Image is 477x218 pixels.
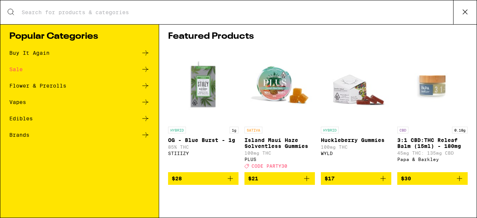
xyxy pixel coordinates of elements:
button: Add to bag [168,172,238,185]
span: Hi. Need any help? [4,5,54,11]
h1: Featured Products [168,32,468,41]
span: $30 [401,176,411,181]
input: Search for products & categories [21,9,453,16]
p: Huckleberry Gummies [321,137,391,143]
p: 3:1 CBD:THC Releaf Balm (15ml) - 180mg [397,137,468,149]
p: 100mg THC [244,151,315,155]
a: Buy It Again [9,48,150,57]
p: SATIVA [244,127,262,133]
a: Edibles [9,114,150,123]
img: PLUS - Island Maui Haze Solventless Gummies [244,48,315,123]
a: Flower & Prerolls [9,81,150,90]
p: 1g [230,127,238,133]
button: Add to bag [397,172,468,185]
span: CODE PARTY30 [252,164,287,168]
a: Sale [9,65,150,74]
span: $17 [325,176,335,181]
p: 0.18g [452,127,468,133]
a: Open page for Island Maui Haze Solventless Gummies from PLUS [244,48,315,172]
p: CBD [397,127,408,133]
a: Vapes [9,98,150,107]
p: HYBRID [321,127,339,133]
img: Papa & Barkley - 3:1 CBD:THC Releaf Balm (15ml) - 180mg [397,48,468,123]
p: Island Maui Haze Solventless Gummies [244,137,315,149]
div: Buy It Again [9,50,50,56]
div: Vapes [9,99,26,105]
div: PLUS [244,157,315,162]
p: 100mg THC [321,145,391,149]
button: Add to bag [244,172,315,185]
img: STIIIZY - OG - Blue Burst - 1g [168,48,238,123]
p: HYBRID [168,127,186,133]
div: Papa & Barkley [397,157,468,162]
p: 45mg THC: 135mg CBD [397,151,468,155]
div: Sale [9,67,23,72]
a: Open page for 3:1 CBD:THC Releaf Balm (15ml) - 180mg from Papa & Barkley [397,48,468,172]
h1: Popular Categories [9,32,150,41]
a: Open page for OG - Blue Burst - 1g from STIIIZY [168,48,238,172]
div: STIIIZY [168,151,238,156]
a: Brands [9,130,150,139]
button: Add to bag [321,172,391,185]
div: Flower & Prerolls [9,83,66,88]
a: Open page for Huckleberry Gummies from WYLD [321,48,391,172]
div: Edibles [9,116,33,121]
img: WYLD - Huckleberry Gummies [321,48,391,123]
div: WYLD [321,151,391,156]
span: $28 [172,176,182,181]
div: Brands [9,132,29,138]
span: $21 [248,176,258,181]
p: 85% THC [168,145,238,149]
p: OG - Blue Burst - 1g [168,137,238,143]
